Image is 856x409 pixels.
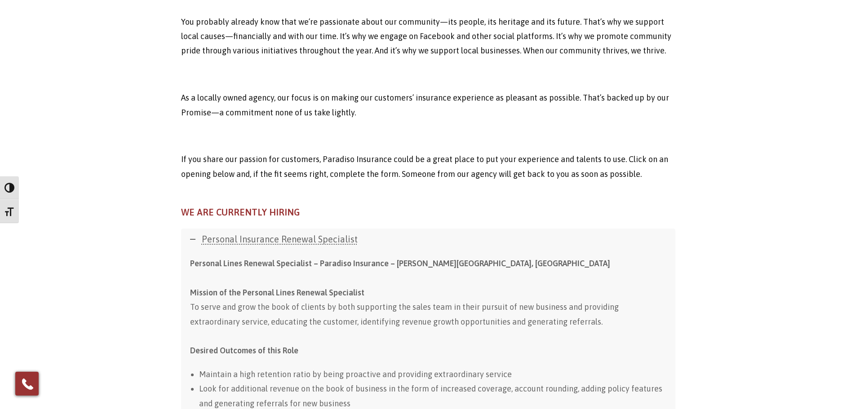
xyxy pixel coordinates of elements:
[181,15,675,58] p: You probably already know that we’re passionate about our community—its people, its heritage and ...
[181,152,675,181] p: If you share our passion for customers, Paradiso Insurance could be a great place to put your exp...
[181,229,675,250] a: Personal Insurance Renewal Specialist
[20,377,35,391] img: Phone icon
[190,259,610,268] strong: Personal Lines Renewal Specialist – Paradiso Insurance – [PERSON_NAME][GEOGRAPHIC_DATA], [GEOGRAP...
[190,288,364,297] strong: Mission of the Personal Lines Renewal Specialist
[181,91,675,120] p: As a locally owned agency, our focus is on making our customers’ insurance experience as pleasant...
[190,300,666,329] div: To serve and grow the book of clients by both supporting the sales team in their pursuit of new b...
[190,346,298,355] strong: Desired Outcomes of this Role
[202,234,358,244] span: Personal Insurance Renewal Specialist
[199,367,666,382] li: Maintain a high retention ratio by being proactive and providing extraordinary service
[181,207,300,217] strong: WE ARE CURRENTLY HIRING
